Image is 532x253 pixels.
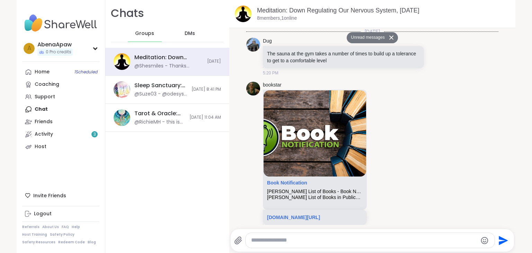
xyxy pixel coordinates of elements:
div: Meditation: Down Regulating Our Nervous System, [DATE] [134,54,203,61]
div: Friends [35,118,53,125]
a: FAQ [62,225,69,229]
div: @RichieMH - this is my first group so not sure how this works, so ill just go with the flow lol [134,119,185,126]
a: Help [72,225,80,229]
textarea: Type your message [251,237,477,244]
a: Home1Scheduled [22,66,99,78]
span: 3 [94,132,96,137]
p: The sauna at the gym takes a number of times to build up a tolerance to get to a comfortable level [267,50,420,64]
a: Logout [22,208,99,220]
a: About Us [42,225,59,229]
button: Send [495,233,511,248]
div: Home [35,69,50,75]
span: Groups [135,30,154,37]
div: @Shesmiles - Thanks @nanny for sharing where you were after the meditation and @Light2Newlife for... [134,63,203,70]
span: [DATE] [207,58,221,64]
a: Referrals [22,225,39,229]
p: 8 members, 1 online [257,15,297,22]
a: Dug [263,38,272,45]
a: Host Training [22,232,47,237]
div: Tarot & Oracle: An Hour of Insight and Discovery, [DATE] [134,110,185,117]
div: Support [35,93,55,100]
a: Coaching [22,78,99,91]
div: Activity [35,131,53,138]
img: Jack Kornfield List of Books - Book Notification [264,90,366,177]
a: Attachment [267,180,307,186]
span: [DATE] [361,28,384,35]
div: @Suze03 - @odesyss I was unable to get into your energy resetting session [DATE] (which I really ... [134,91,187,98]
img: Meditation: Down Regulating Our Nervous System, Oct 05 [114,53,130,70]
span: [DATE] 11:04 AM [189,115,221,120]
div: Coaching [35,81,59,88]
img: https://sharewell-space-live.sfo3.digitaloceanspaces.com/user-generated/2a03586b-6f45-4b87-ae61-c... [246,38,260,52]
a: bookstar [263,82,282,89]
a: Safety Policy [50,232,74,237]
img: https://sharewell-space-live.sfo3.digitaloceanspaces.com/user-generated/535310fa-e9f2-4698-8a7d-4... [246,82,260,96]
img: Meditation: Down Regulating Our Nervous System, Oct 05 [235,6,251,22]
span: 0 Pro credits [46,49,71,55]
span: 5:20 PM [263,70,278,76]
span: 1 Scheduled [74,69,98,75]
span: DMs [185,30,195,37]
div: Logout [34,210,52,217]
div: Host [35,143,46,150]
a: [DOMAIN_NAME][URL] [267,215,320,220]
div: Invite Friends [22,189,99,202]
a: Activity3 [22,128,99,141]
span: A [27,44,31,53]
img: Tarot & Oracle: An Hour of Insight and Discovery, Oct 04 [114,109,130,126]
div: AbenaApaw [37,41,73,48]
img: ShareWell Nav Logo [22,11,99,35]
a: Safety Resources [22,240,55,245]
div: Sleep Sanctuary: Reiki For Quieting the Mind, [DATE] [134,82,187,89]
a: Redeem Code [58,240,85,245]
button: Emoji picker [480,236,489,245]
a: Support [22,91,99,103]
a: Blog [88,240,96,245]
button: Unread messages [347,32,387,43]
a: Meditation: Down Regulating Our Nervous System, [DATE] [257,7,419,14]
span: [DATE] 8:41 PM [192,87,221,92]
img: Sleep Sanctuary: Reiki For Quieting the Mind, Oct 02 [114,81,130,98]
a: Friends [22,116,99,128]
a: Host [22,141,99,153]
div: [PERSON_NAME] List of Books - Book Notification [267,189,363,195]
h1: Chats [111,6,144,21]
div: [PERSON_NAME] List of Books in Publication and Chronological Order. Mark books read, get notified... [267,195,363,200]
